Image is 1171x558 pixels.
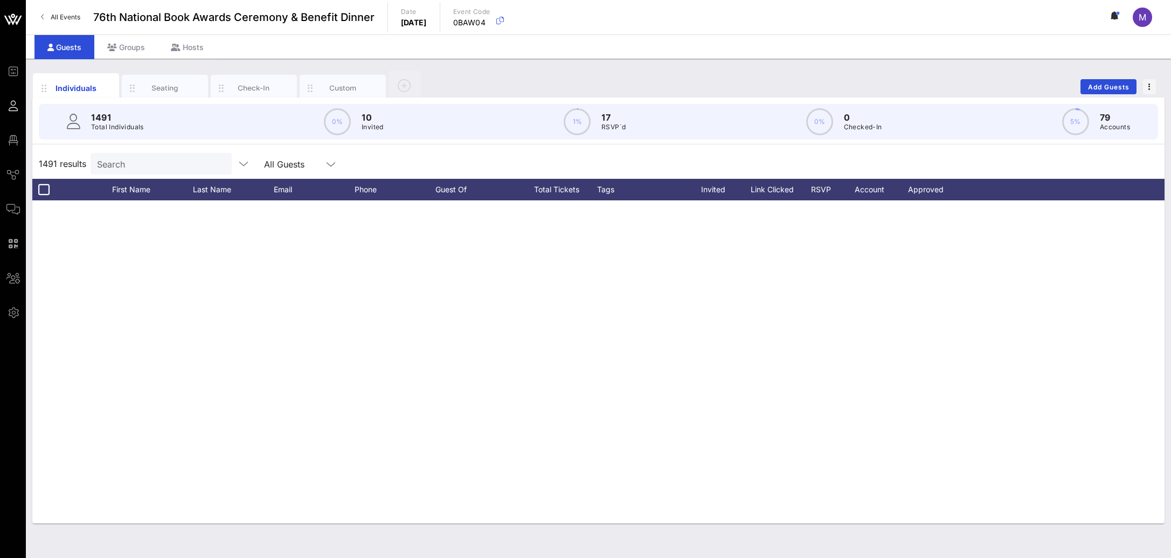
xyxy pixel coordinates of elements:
div: All Guests [264,159,304,169]
p: 79 [1100,111,1130,124]
div: Tags [597,179,689,200]
div: Link Clicked [748,179,807,200]
span: 1491 results [39,157,86,170]
p: Checked-In [844,122,882,132]
p: 0 [844,111,882,124]
div: Hosts [158,35,217,59]
p: Date [401,6,427,17]
span: Add Guests [1087,83,1130,91]
p: 0BAW04 [453,17,490,28]
div: Seating [141,83,189,93]
span: M [1139,12,1146,23]
div: Phone [355,179,435,200]
div: Guest Of [435,179,516,200]
div: Groups [94,35,158,59]
div: Invited [689,179,748,200]
div: Last Name [193,179,274,200]
p: Total Individuals [91,122,144,132]
div: All Guests [258,153,344,175]
div: RSVP [807,179,845,200]
p: 17 [601,111,626,124]
button: Add Guests [1080,79,1137,94]
p: 1491 [91,111,144,124]
span: 76th National Book Awards Ceremony & Benefit Dinner [93,9,375,25]
p: Invited [362,122,384,132]
p: Event Code [453,6,490,17]
div: Guests [34,35,94,59]
div: Total Tickets [516,179,597,200]
div: Email [274,179,355,200]
p: RSVP`d [601,122,626,132]
div: Individuals [52,82,100,94]
div: M [1133,8,1152,27]
span: All Events [51,13,80,21]
div: Account [845,179,904,200]
p: 10 [362,111,384,124]
p: Accounts [1100,122,1130,132]
a: All Events [34,9,87,26]
div: Custom [319,83,367,93]
div: First Name [112,179,193,200]
div: Check-In [230,83,278,93]
div: Approved [904,179,958,200]
p: [DATE] [401,17,427,28]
